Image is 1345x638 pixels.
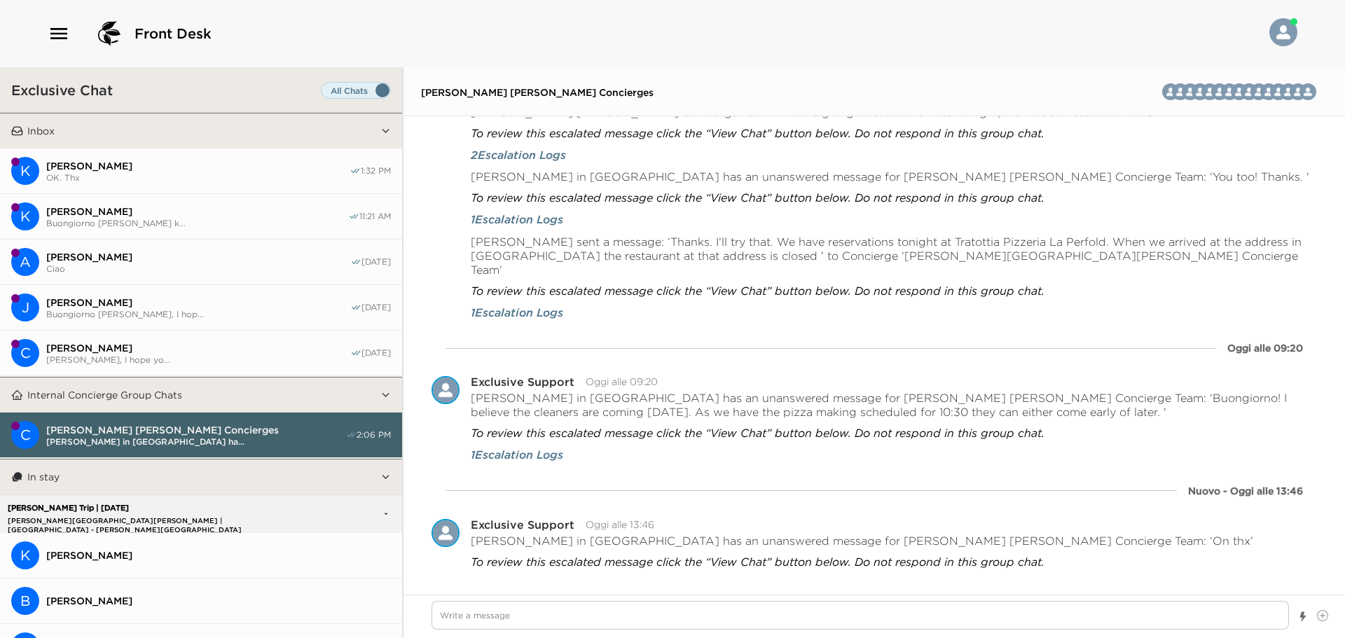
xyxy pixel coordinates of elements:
[471,376,574,387] div: Exclusive Support
[471,576,563,591] span: 1 Escalation Logs
[11,421,39,449] div: C
[471,305,563,320] button: 1Escalation Logs
[471,190,1044,204] span: To review this escalated message click the “View Chat” button below. Do not respond in this group...
[432,376,460,404] img: E
[1172,83,1189,100] img: V
[471,576,563,591] button: 1Escalation Logs
[1298,604,1308,629] button: Show templates
[46,342,350,354] span: [PERSON_NAME]
[1162,83,1179,100] div: Arianna Paluffi
[11,248,39,276] div: A
[23,459,380,494] button: In stay
[1192,83,1208,100] img: D
[11,293,39,321] div: John Spellman
[471,211,563,227] button: 1Escalation Logs
[1299,83,1316,100] div: Casali di Casole Concierge Team
[321,82,391,99] label: Set all destinations
[46,309,350,319] span: Buongiorno [PERSON_NAME], I hop...
[27,125,55,137] p: Inbox
[1269,18,1297,46] img: User
[11,587,39,615] div: Becky Schmeits
[46,595,391,607] span: [PERSON_NAME]
[471,235,1317,277] p: [PERSON_NAME] sent a message: ‘Thanks. I’ll try that. We have reservations tonight at Tratottia P...
[1192,83,1208,100] div: Davide Poli
[23,377,380,412] button: Internal Concierge Group Chats
[1299,83,1316,100] img: C
[1188,484,1303,498] div: Nuovo - Oggi alle 13:46
[27,471,60,483] p: In stay
[361,347,391,359] span: [DATE]
[46,296,350,309] span: [PERSON_NAME]
[4,504,307,513] p: [PERSON_NAME] Trip | [DATE]
[432,376,460,404] div: Exclusive Support
[1201,83,1218,100] img: G
[11,541,39,569] div: K
[1162,83,1179,100] img: A
[134,24,212,43] span: Front Desk
[46,251,350,263] span: [PERSON_NAME]
[1241,83,1257,100] img: S
[471,305,563,320] span: 1 Escalation Logs
[471,555,1044,569] span: To review this escalated message click the “View Chat” button below. Do not respond in this group...
[1241,83,1257,100] div: Simona Gentilezza
[1231,83,1248,100] img: F
[11,339,39,367] div: Casali di Casole Concierge Team
[1182,83,1199,100] img: V
[471,519,574,530] div: Exclusive Support
[11,587,39,615] div: B
[46,549,391,562] span: [PERSON_NAME]
[1250,83,1267,100] div: Barbara Casini
[1221,83,1238,100] img: A
[471,391,1317,419] p: [PERSON_NAME] in [GEOGRAPHIC_DATA] has an unanswered message for [PERSON_NAME] [PERSON_NAME] Conc...
[23,113,380,148] button: Inbox
[361,302,391,313] span: [DATE]
[1250,83,1267,100] img: B
[27,389,182,401] p: Internal Concierge Group Chats
[11,202,39,230] div: K
[1227,341,1303,355] div: Oggi alle 09:20
[1211,83,1228,100] img: I
[1262,78,1327,106] button: CCRCABSFAIGDVVA
[11,421,39,449] div: Casali di Casole
[471,426,1044,440] span: To review this escalated message click the “View Chat” button below. Do not respond in this group...
[1201,83,1218,100] div: Gessica Fabbrucci
[357,429,391,441] span: 2:06 PM
[11,293,39,321] div: J
[471,284,1044,298] span: To review this escalated message click the “View Chat” button below. Do not respond in this group...
[46,263,350,274] span: Ciao
[1211,83,1228,100] div: Isabella Palombo
[1182,83,1199,100] div: Vesna Vick
[1172,83,1189,100] div: Valeriia Iurkov's Concierge
[361,256,391,268] span: [DATE]
[432,601,1289,630] textarea: Write a message
[432,519,460,547] div: Exclusive Support
[11,157,39,185] div: Kip Wadsworth
[586,518,654,531] time: 2025-10-01T11:46:24.231Z
[46,218,348,228] span: Buongiorno [PERSON_NAME] k...
[11,202,39,230] div: Kelley Anderson
[11,81,113,99] h3: Exclusive Chat
[11,248,39,276] div: Andrew Bosomworth
[46,436,345,447] span: [PERSON_NAME] in [GEOGRAPHIC_DATA] ha...
[471,126,1044,140] span: To review this escalated message click the “View Chat” button below. Do not respond in this group...
[46,172,350,183] span: OK. Thx
[432,519,460,547] img: E
[46,354,350,365] span: [PERSON_NAME], I hope yo...
[471,534,1253,548] p: [PERSON_NAME] in [GEOGRAPHIC_DATA] has an unanswered message for [PERSON_NAME] [PERSON_NAME] Conc...
[1231,83,1248,100] div: Francesca Dogali
[1221,83,1238,100] div: Alessia Frosali
[11,541,39,569] div: Kevin Schmeits
[11,339,39,367] div: C
[4,516,307,525] p: [PERSON_NAME][GEOGRAPHIC_DATA][PERSON_NAME] | [GEOGRAPHIC_DATA] - [PERSON_NAME][GEOGRAPHIC_DATA][...
[421,86,654,99] span: [PERSON_NAME] [PERSON_NAME] Concierges
[46,424,345,436] span: [PERSON_NAME] [PERSON_NAME] Concierges
[471,169,1309,183] p: [PERSON_NAME] in [GEOGRAPHIC_DATA] has an unanswered message for [PERSON_NAME] [PERSON_NAME] Conc...
[471,147,566,162] button: 2Escalation Logs
[46,160,350,172] span: [PERSON_NAME]
[359,211,391,222] span: 11:21 AM
[11,157,39,185] div: K
[471,147,566,162] span: 2 Escalation Logs
[586,375,658,388] time: 2025-10-01T07:20:25.639Z
[471,211,563,227] span: 1 Escalation Logs
[46,205,348,218] span: [PERSON_NAME]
